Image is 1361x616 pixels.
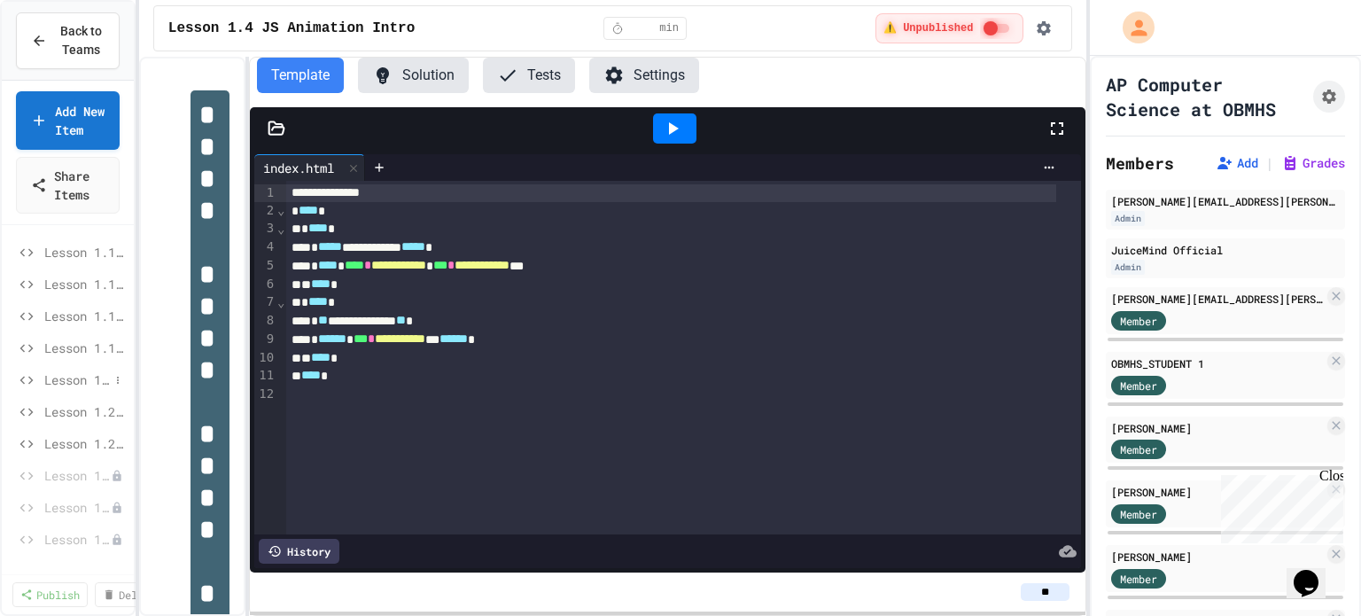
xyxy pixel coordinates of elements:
[1111,420,1324,436] div: [PERSON_NAME]
[276,295,285,309] span: Fold line
[1214,468,1343,543] iframe: chat widget
[1111,211,1145,226] div: Admin
[254,331,276,349] div: 9
[168,18,415,39] span: Lesson 1.4 JS Animation Intro
[111,534,123,546] div: Unpublished
[257,58,344,93] button: Template
[44,402,127,421] span: Lesson 1.2 HTML Basics
[1120,571,1157,587] span: Member
[1106,72,1306,121] h1: AP Computer Science at OBMHS
[254,349,276,368] div: 10
[7,7,122,113] div: Chat with us now!Close
[1111,193,1340,209] div: [PERSON_NAME][EMAIL_ADDRESS][PERSON_NAME][DOMAIN_NAME]
[44,243,127,261] span: Lesson 1.1 JavaScript Intro
[95,582,164,607] a: Delete
[254,293,276,312] div: 7
[16,91,120,150] a: Add New Item
[254,184,276,202] div: 1
[44,498,111,517] span: Lesson 1.3a CSS Selectors
[44,530,111,549] span: Lesson 1.3b CSS Backgrounds
[659,21,679,35] span: min
[1111,242,1340,258] div: JuiceMind Official
[259,539,339,564] div: History
[254,386,276,403] div: 12
[254,220,276,238] div: 3
[1111,291,1324,307] div: [PERSON_NAME][EMAIL_ADDRESS][PERSON_NAME][DOMAIN_NAME]
[1313,81,1345,113] button: Assignment Settings
[1120,506,1157,522] span: Member
[254,159,343,177] div: index.html
[254,257,276,276] div: 5
[1111,549,1324,565] div: [PERSON_NAME]
[16,157,120,214] a: Share Items
[254,238,276,257] div: 4
[109,371,127,389] button: More options
[1106,151,1174,175] h2: Members
[1120,441,1157,457] span: Member
[1120,378,1157,394] span: Member
[483,58,575,93] button: Tests
[254,154,365,181] div: index.html
[1111,355,1324,371] div: OBMHS_STUDENT 1
[1287,545,1343,598] iframe: chat widget
[1281,154,1345,172] button: Grades
[875,13,1023,43] div: ⚠️ Students cannot see this content! Click the toggle to publish it and make it visible to your c...
[111,470,123,482] div: Unpublished
[589,58,699,93] button: Settings
[111,502,123,514] div: Unpublished
[1120,313,1157,329] span: Member
[12,582,88,607] a: Publish
[276,222,285,236] span: Fold line
[44,307,127,325] span: Lesson 1.1b JavaScript Intro
[1104,7,1159,48] div: My Account
[1111,260,1145,275] div: Admin
[16,12,120,69] button: Back to Teams
[254,202,276,221] div: 2
[44,466,111,485] span: Lesson 1.3 CSS Introduction
[1265,152,1274,174] span: |
[254,367,276,386] div: 11
[44,434,127,453] span: Lesson 1.2a HTML Continued
[254,312,276,331] div: 8
[358,58,469,93] button: Solution
[44,275,127,293] span: Lesson 1.1a JavaScript Intro
[254,276,276,294] div: 6
[1216,154,1258,172] button: Add
[44,339,127,357] span: Lesson 1.1c JS Intro
[276,203,285,217] span: Fold line
[1111,484,1324,500] div: [PERSON_NAME]
[58,22,105,59] span: Back to Teams
[883,21,973,35] span: ⚠️ Unpublished
[44,370,109,389] span: Lesson 1.1d JavaScript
